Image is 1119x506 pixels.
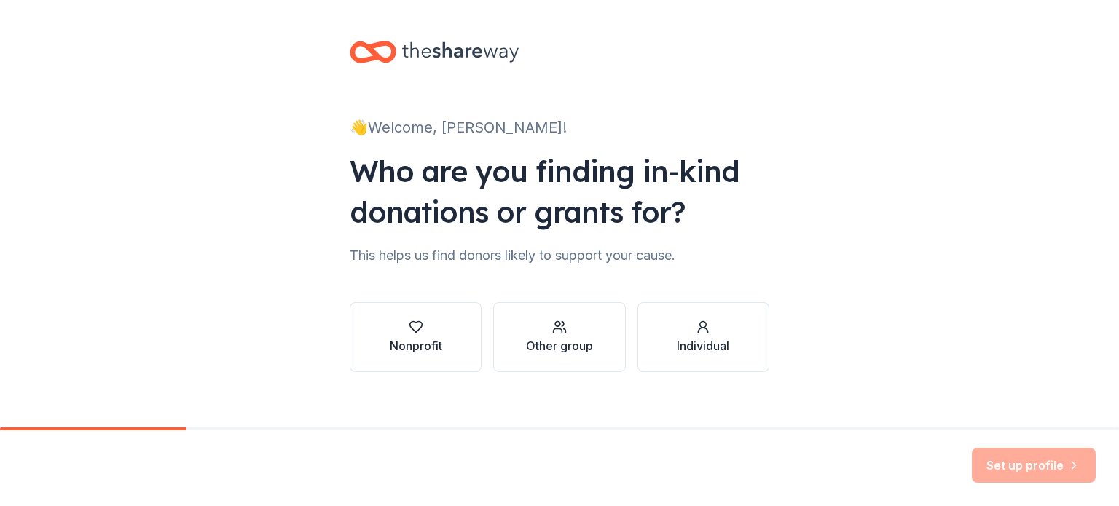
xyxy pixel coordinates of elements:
div: This helps us find donors likely to support your cause. [350,244,769,267]
div: Nonprofit [390,337,442,355]
div: 👋 Welcome, [PERSON_NAME]! [350,116,769,139]
button: Nonprofit [350,302,482,372]
div: Individual [677,337,729,355]
button: Individual [637,302,769,372]
button: Other group [493,302,625,372]
div: Other group [526,337,593,355]
div: Who are you finding in-kind donations or grants for? [350,151,769,232]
